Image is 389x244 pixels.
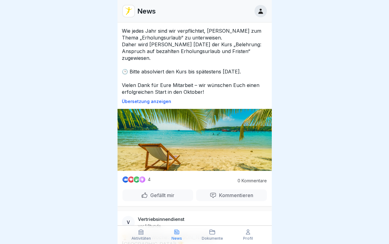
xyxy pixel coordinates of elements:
p: 📌 Erholungsurlaub – Belehrung Wie jedes Jahr sind wir verpflichtet, [PERSON_NAME] zum Thema „Erho... [122,14,267,95]
p: News [137,7,156,15]
p: News [172,236,182,241]
p: Dokumente [202,236,223,241]
img: Post Image [118,109,272,171]
p: Kommentieren [217,192,253,198]
div: V [122,216,135,229]
p: Aktivitäten [131,236,151,241]
p: vor 1 Stunde [138,223,161,228]
img: vd4jgc378hxa8p7qw0fvrl7x.png [123,5,134,17]
p: Gefällt mir [148,192,174,198]
p: Vertriebsinnendienst [138,217,184,222]
p: 0 Kommentare [233,178,267,183]
p: Übersetzung anzeigen [122,99,267,104]
p: Profil [243,236,253,241]
p: 4 [148,177,151,182]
